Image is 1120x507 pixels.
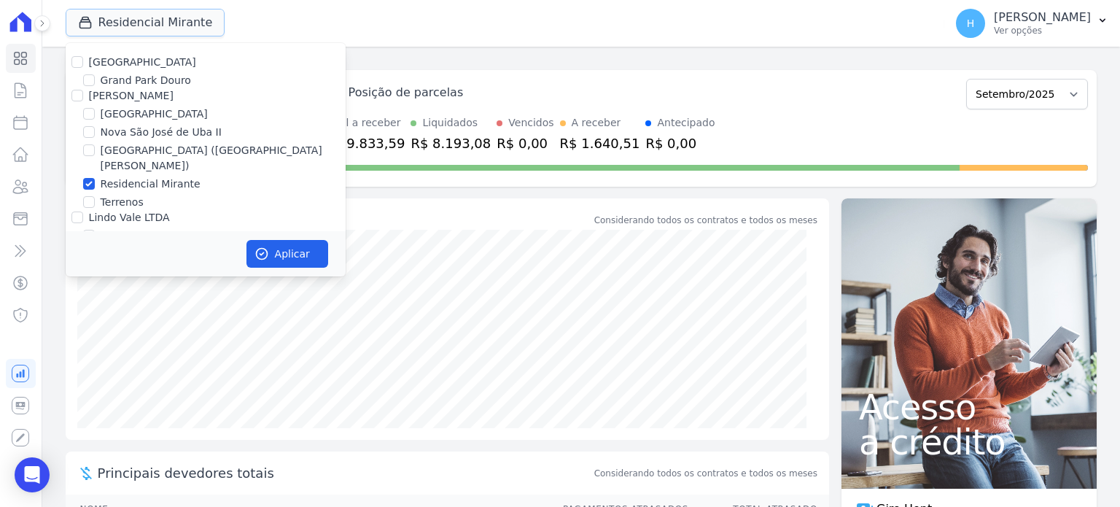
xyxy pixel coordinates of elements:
[246,240,328,268] button: Aplicar
[994,10,1091,25] p: [PERSON_NAME]
[89,212,170,223] label: Lindo Vale LTDA
[508,115,553,131] div: Vencidos
[101,177,201,192] label: Residencial Mirante
[101,195,144,210] label: Terrenos
[101,107,208,122] label: [GEOGRAPHIC_DATA]
[594,467,817,480] span: Considerando todos os contratos e todos os meses
[422,115,478,131] div: Liquidados
[994,25,1091,36] p: Ver opções
[89,90,174,101] label: [PERSON_NAME]
[560,133,640,153] div: R$ 1.640,51
[101,125,222,140] label: Nova São José de Uba II
[349,84,464,101] div: Posição de parcelas
[944,3,1120,44] button: H [PERSON_NAME] Ver opções
[98,463,591,483] span: Principais devedores totais
[859,425,1079,460] span: a crédito
[497,133,553,153] div: R$ 0,00
[66,9,225,36] button: Residencial Mirante
[657,115,715,131] div: Antecipado
[594,214,817,227] div: Considerando todos os contratos e todos os meses
[325,133,405,153] div: R$ 9.833,59
[89,56,196,68] label: [GEOGRAPHIC_DATA]
[15,457,50,492] div: Open Intercom Messenger
[967,18,975,28] span: H
[101,73,191,88] label: Grand Park Douro
[572,115,621,131] div: A receber
[101,143,346,174] label: [GEOGRAPHIC_DATA] ([GEOGRAPHIC_DATA][PERSON_NAME])
[645,133,715,153] div: R$ 0,00
[859,390,1079,425] span: Acesso
[101,228,214,244] label: Residencial Lindo Vale
[325,115,405,131] div: Total a receber
[411,133,491,153] div: R$ 8.193,08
